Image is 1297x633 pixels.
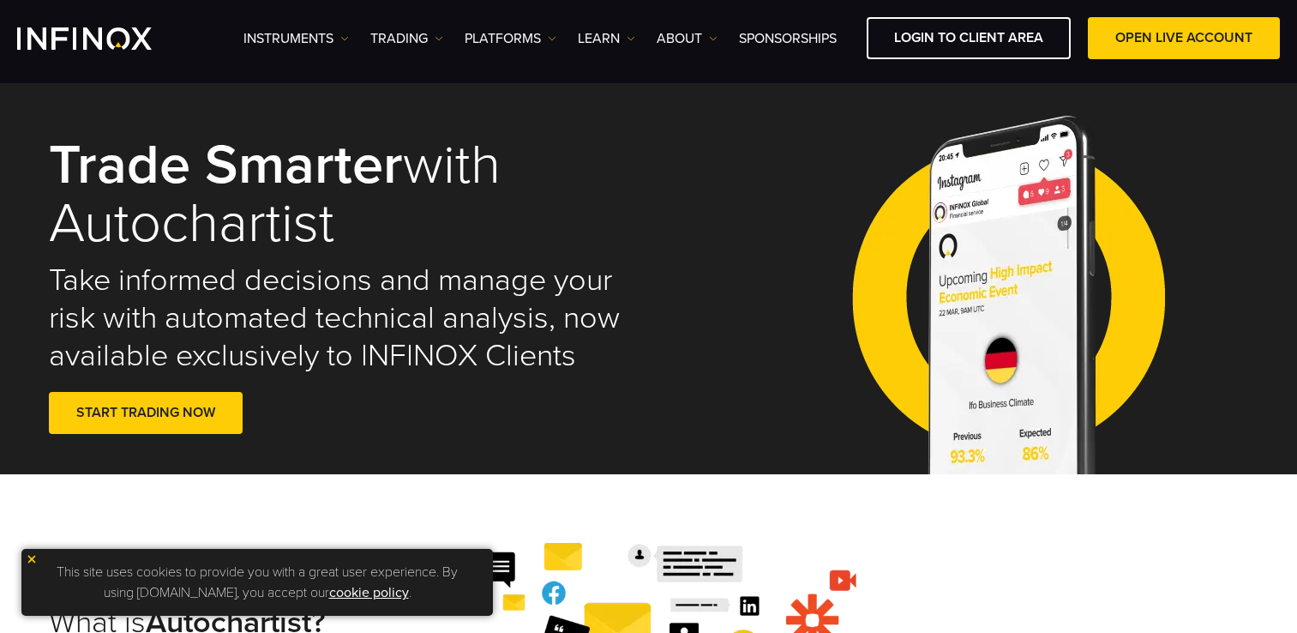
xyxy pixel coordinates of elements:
[578,28,635,49] a: Learn
[867,17,1071,59] a: LOGIN TO CLIENT AREA
[739,28,837,49] a: SPONSORSHIPS
[49,392,243,434] a: START TRADING NOW
[49,262,625,375] h2: Take informed decisions and manage your risk with automated technical analysis, now available exc...
[26,553,38,565] img: yellow close icon
[17,27,192,50] a: INFINOX Logo
[465,28,556,49] a: PLATFORMS
[243,28,349,49] a: Instruments
[370,28,443,49] a: TRADING
[329,584,409,601] a: cookie policy
[30,558,484,607] p: This site uses cookies to provide you with a great user experience. By using [DOMAIN_NAME], you a...
[1088,17,1280,59] a: OPEN LIVE ACCOUNT
[49,136,625,254] h1: with Autochartist
[657,28,718,49] a: ABOUT
[49,131,403,199] strong: Trade Smarter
